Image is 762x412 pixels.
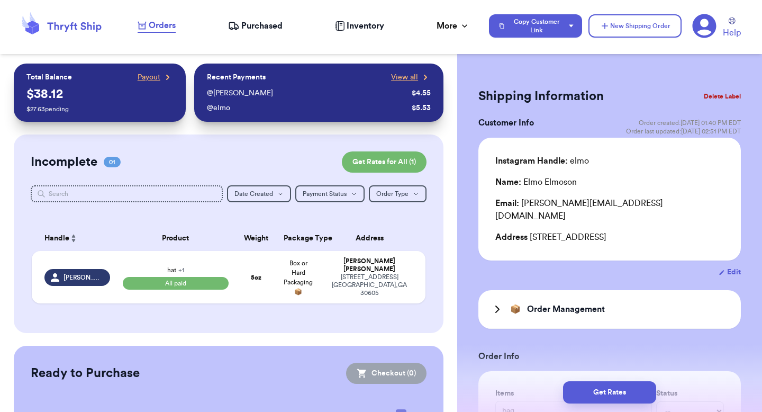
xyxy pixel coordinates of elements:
button: Get Rates [563,381,656,404]
th: Package Type [277,226,320,251]
span: Box or Hard Packaging 📦 [284,260,313,295]
input: Search [31,185,223,202]
a: Orders [138,19,176,33]
button: Delete Label [700,85,745,108]
a: View all [391,72,431,83]
div: [PERSON_NAME] [PERSON_NAME] [326,257,413,273]
button: Edit [719,267,741,277]
h3: Order Info [478,350,741,363]
h2: Incomplete [31,154,97,171]
span: hat [167,267,184,273]
a: Help [723,17,741,39]
div: [STREET_ADDRESS] [GEOGRAPHIC_DATA] , GA 30605 [326,273,413,297]
span: Inventory [347,20,384,32]
span: Order Type [376,191,409,197]
span: Payment Status [303,191,347,197]
span: Purchased [241,20,283,32]
span: Date Created [234,191,273,197]
div: Elmo Elmoson [495,176,577,189]
p: $ 27.63 pending [26,105,173,113]
span: Help [723,26,741,39]
p: Recent Payments [207,72,266,83]
span: Orders [149,19,176,32]
span: Name: [495,178,521,186]
span: + 1 [178,267,184,273]
button: Order Type [369,185,427,202]
span: All paid [123,277,229,290]
p: Total Balance [26,72,72,83]
div: @ elmo [207,103,407,113]
button: Copy Customer Link [489,14,582,38]
span: Order created: [DATE] 01:40 PM EDT [639,119,741,127]
p: $ 38.12 [26,86,173,103]
span: View all [391,72,418,83]
span: Instagram Handle: [495,157,568,165]
span: 📦 [510,303,521,316]
span: 01 [104,157,121,167]
th: Address [320,226,425,251]
a: Payout [138,72,173,83]
div: $ 5.53 [412,103,431,113]
div: $ 4.55 [412,88,431,98]
button: Payment Status [295,185,365,202]
button: Date Created [227,185,291,202]
div: [STREET_ADDRESS] [495,231,724,244]
button: Get Rates for All (1) [342,151,427,173]
div: [PERSON_NAME][EMAIL_ADDRESS][DOMAIN_NAME] [495,197,724,222]
h2: Shipping Information [478,88,604,105]
a: Purchased [228,20,283,32]
div: elmo [495,155,589,167]
button: Checkout (0) [346,363,427,384]
strong: 5 oz [251,274,261,281]
h3: Order Management [527,303,605,316]
th: Weight [235,226,277,251]
span: Order last updated: [DATE] 02:51 PM EDT [626,127,741,136]
span: Handle [44,233,69,244]
th: Product [116,226,235,251]
span: Email: [495,199,519,208]
span: Address [495,233,528,241]
h3: Customer Info [478,117,534,129]
button: New Shipping Order [588,14,682,38]
div: @ [PERSON_NAME] [207,88,407,98]
div: More [437,20,470,32]
h2: Ready to Purchase [31,365,140,382]
span: [PERSON_NAME] [63,273,104,282]
span: Payout [138,72,160,83]
button: Sort ascending [69,232,78,245]
a: Inventory [335,20,384,32]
